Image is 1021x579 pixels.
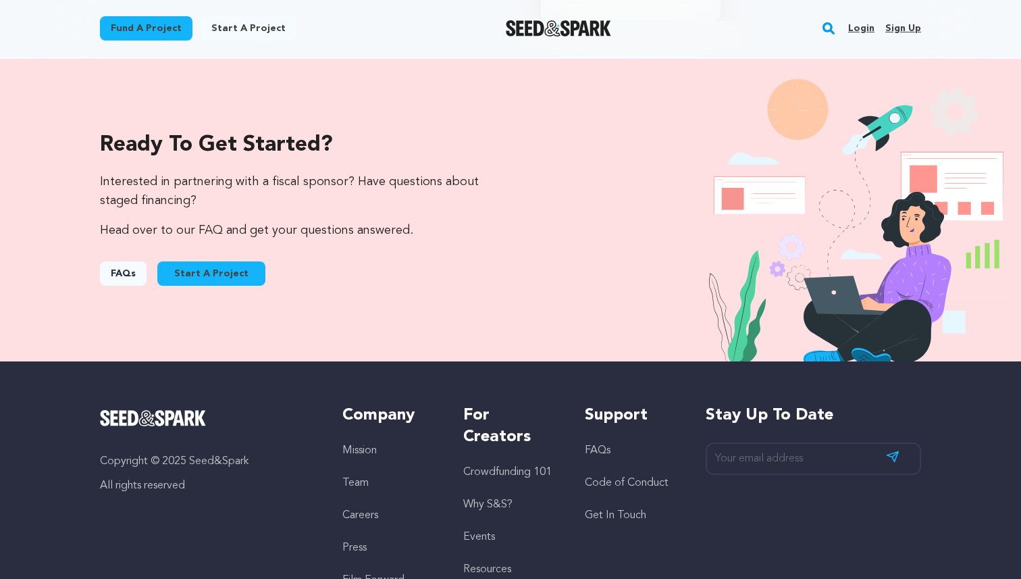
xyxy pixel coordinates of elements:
[201,16,296,41] a: Start a project
[585,510,646,521] a: Get In Touch
[848,18,874,39] a: Login
[100,261,147,286] a: FAQs
[463,499,513,510] a: Why S&S?
[100,129,483,161] p: Ready to get started?
[100,410,315,426] a: Seed&Spark Homepage
[506,20,612,36] a: Seed&Spark Homepage
[100,221,483,240] p: Head over to our FAQ and get your questions answered.
[342,510,378,521] a: Careers
[100,453,315,470] p: Copyright © 2025 Seed&Spark
[463,532,495,543] a: Events
[506,20,612,36] img: Seed&Spark Logo Dark Mode
[463,467,552,478] a: Crowdfunding 101
[585,445,610,456] a: FAQs
[585,405,679,426] h5: Support
[100,410,206,426] img: Seed&Spark Logo
[342,445,377,456] a: Mission
[463,405,557,448] h5: For Creators
[342,543,367,553] a: Press
[706,443,921,476] input: Your email address
[697,37,1021,361] img: seedandspark start project illustration image
[463,564,511,575] a: Resources
[706,405,921,426] h5: Stay up to date
[585,478,669,488] a: Code of Conduct
[885,18,921,39] a: Sign up
[100,16,192,41] a: Fund a project
[100,478,315,494] p: All rights reserved
[342,405,436,426] h5: Company
[157,261,265,286] a: Start A Project
[342,478,369,488] a: Team
[100,172,483,210] p: Interested in partnering with a fiscal sponsor? Have questions about staged financing?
